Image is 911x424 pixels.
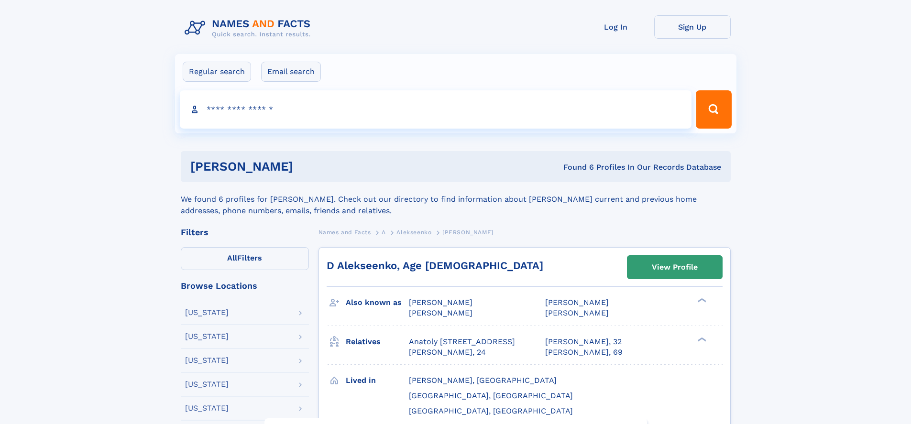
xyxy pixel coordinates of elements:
[185,357,229,364] div: [US_STATE]
[183,62,251,82] label: Regular search
[327,260,543,272] a: D Alekseenko, Age [DEMOGRAPHIC_DATA]
[545,337,622,347] a: [PERSON_NAME], 32
[227,253,237,262] span: All
[654,15,731,39] a: Sign Up
[181,247,309,270] label: Filters
[346,294,409,311] h3: Also known as
[318,226,371,238] a: Names and Facts
[181,282,309,290] div: Browse Locations
[545,308,609,317] span: [PERSON_NAME]
[409,376,557,385] span: [PERSON_NAME], [GEOGRAPHIC_DATA]
[409,298,472,307] span: [PERSON_NAME]
[382,226,386,238] a: A
[181,182,731,217] div: We found 6 profiles for [PERSON_NAME]. Check out our directory to find information about [PERSON_...
[409,406,573,415] span: [GEOGRAPHIC_DATA], [GEOGRAPHIC_DATA]
[428,162,721,173] div: Found 6 Profiles In Our Records Database
[181,228,309,237] div: Filters
[442,229,494,236] span: [PERSON_NAME]
[185,381,229,388] div: [US_STATE]
[696,90,731,129] button: Search Button
[695,336,707,342] div: ❯
[346,372,409,389] h3: Lived in
[409,391,573,400] span: [GEOGRAPHIC_DATA], [GEOGRAPHIC_DATA]
[409,337,515,347] a: Anatoly [STREET_ADDRESS]
[396,226,431,238] a: Alekseenko
[190,161,428,173] h1: [PERSON_NAME]
[627,256,722,279] a: View Profile
[185,333,229,340] div: [US_STATE]
[578,15,654,39] a: Log In
[382,229,386,236] span: A
[545,347,623,358] a: [PERSON_NAME], 69
[409,308,472,317] span: [PERSON_NAME]
[180,90,692,129] input: search input
[396,229,431,236] span: Alekseenko
[185,404,229,412] div: [US_STATE]
[652,256,698,278] div: View Profile
[181,15,318,41] img: Logo Names and Facts
[346,334,409,350] h3: Relatives
[545,298,609,307] span: [PERSON_NAME]
[695,297,707,304] div: ❯
[261,62,321,82] label: Email search
[185,309,229,316] div: [US_STATE]
[409,347,486,358] a: [PERSON_NAME], 24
